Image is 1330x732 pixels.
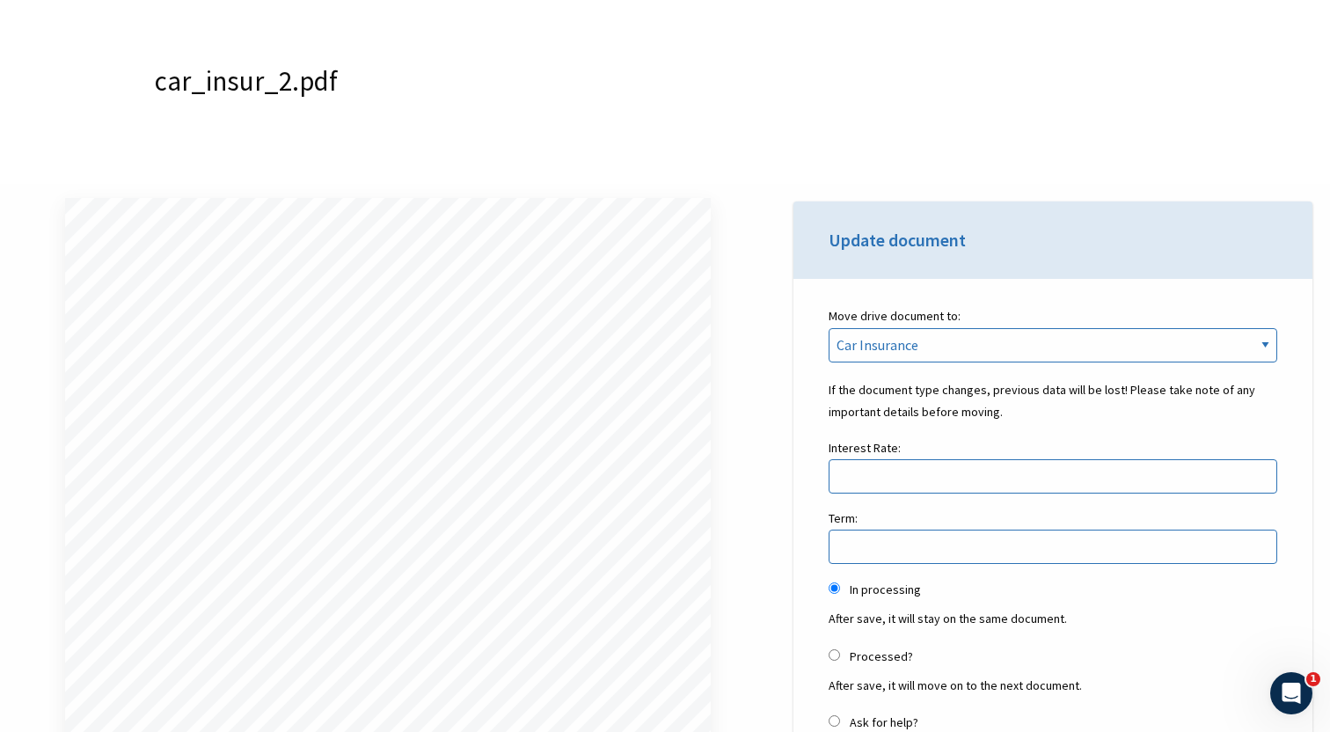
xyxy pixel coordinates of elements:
label: After save, it will move on to the next document. [829,675,1277,697]
span: u [219,274,225,286]
span: c [185,274,191,286]
span: i [204,274,207,286]
span: r [225,274,229,286]
span: A [141,274,149,286]
input: Interest Rate: [829,459,1277,494]
label: After save, it will stay on the same document. [829,608,1277,630]
span: t [162,274,165,286]
span: r [178,274,181,286]
h3: car_insur_2.pdf [155,62,338,99]
span: r [197,274,201,286]
label: Move drive document to: [829,305,1277,376]
label: If the document type changes, previous data will be lost! Please take note of any important detai... [829,379,1277,423]
span: n [236,274,242,286]
input: Term: [829,530,1277,564]
label: Interest Rate: [829,437,1277,494]
span: e [172,274,178,286]
span: c [243,274,249,286]
span: e [248,274,254,286]
span: n [207,274,213,286]
label: Processed? [850,646,913,668]
span: s [214,274,220,286]
h3: Update document [829,228,1277,253]
iframe: Intercom live chat [1270,672,1312,714]
select: Move drive document to: [829,328,1277,362]
label: Term: [829,508,1277,564]
span: n [149,274,155,286]
span: o [156,274,162,286]
span: a [191,274,197,286]
span: h [165,274,172,286]
span: a [230,274,236,286]
span: 1 [1306,672,1320,686]
label: In processing [850,579,921,601]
